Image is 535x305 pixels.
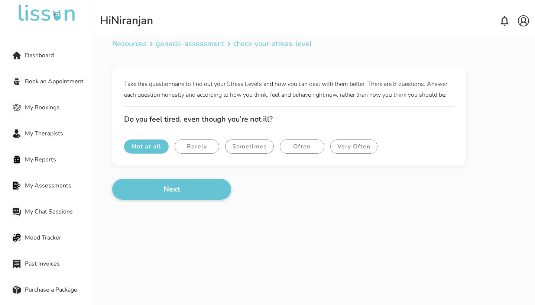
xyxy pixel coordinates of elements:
span: My Assessments [25,181,94,190]
h3: Do you feel tired, even though you’re not ill? [124,114,454,125]
img: My Chat Sessions [13,208,21,216]
button: Often [280,139,324,154]
button: Very Often [330,139,377,154]
span: Dashboard [25,51,94,60]
img: My Bookings [13,103,21,112]
img: Mood Tracker [13,234,21,242]
button: Not at all [124,139,169,154]
img: My Therapists [13,129,21,138]
button: Sometimes [225,139,273,154]
p: Take this questionnaire to find out your Stress Levels and how you can deal with them better. The... [124,79,454,100]
img: Past Invoices [13,260,21,268]
button: Rarely [175,139,219,154]
img: My Assessments [13,182,21,190]
a: general-assessment [156,39,224,49]
span: My Reports [25,155,94,164]
a: Resources [112,39,147,49]
img: Dashboard [13,51,21,60]
span: My Bookings [25,103,94,112]
span: My Chat Sessions [25,207,94,216]
img: Book an Appointment [13,77,21,86]
img: Purchase a Package [13,286,21,294]
img: undefined [17,4,77,22]
span: Past Invoices [25,259,94,268]
img: My Reports [13,155,21,164]
span: Mood Tracker [25,233,94,242]
span: My Therapists [25,129,94,138]
span: Purchase a Package [25,285,94,294]
div: Hi Niranjan [100,14,153,28]
span: Book an Appointment [25,77,94,86]
button: Next [112,179,231,200]
img: account.svg [518,15,529,26]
